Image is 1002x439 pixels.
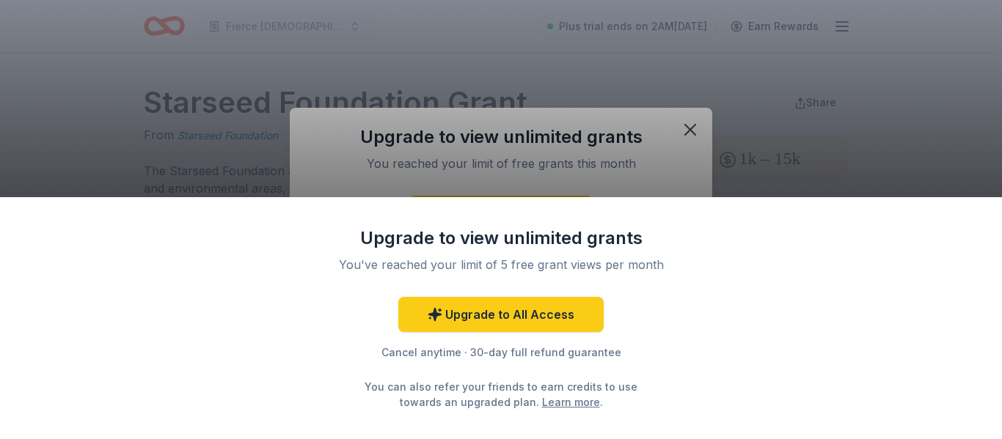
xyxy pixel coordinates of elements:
[310,344,692,361] div: Cancel anytime · 30-day full refund guarantee
[328,256,674,273] div: You've reached your limit of 5 free grant views per month
[542,394,600,410] a: Learn more
[351,379,651,410] div: You can also refer your friends to earn credits to use towards an upgraded plan. .
[398,297,604,332] a: Upgrade to All Access
[310,226,692,250] div: Upgrade to view unlimited grants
